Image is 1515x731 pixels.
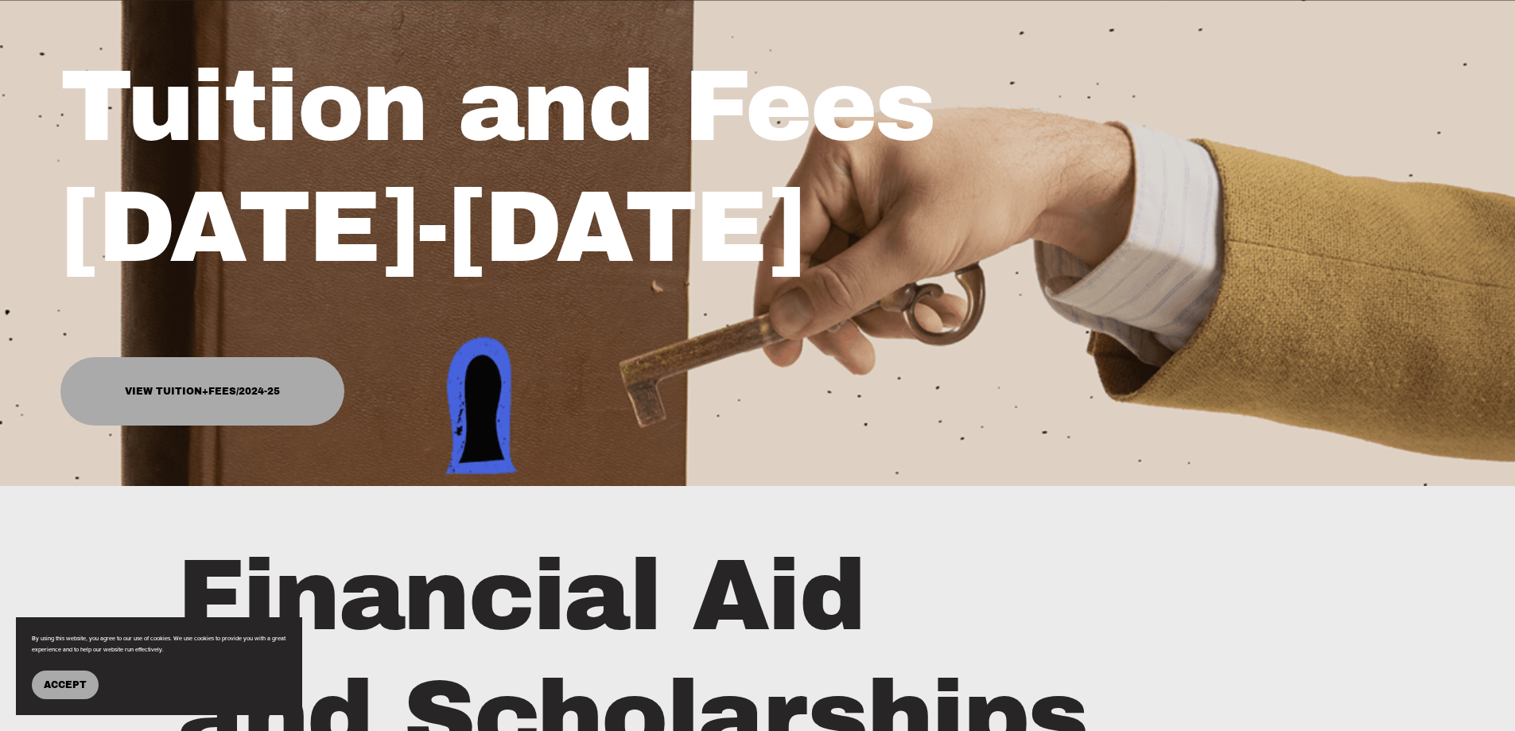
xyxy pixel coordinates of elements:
h1: Tuition and Fees [DATE]-[DATE] [60,47,1104,288]
button: Accept [32,671,99,699]
span: Accept [44,679,87,690]
a: View Tuition+Fees/2024-25 [60,357,344,426]
section: Cookie banner [16,617,302,715]
p: By using this website, you agree to our use of cookies. We use cookies to provide you with a grea... [32,633,286,655]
